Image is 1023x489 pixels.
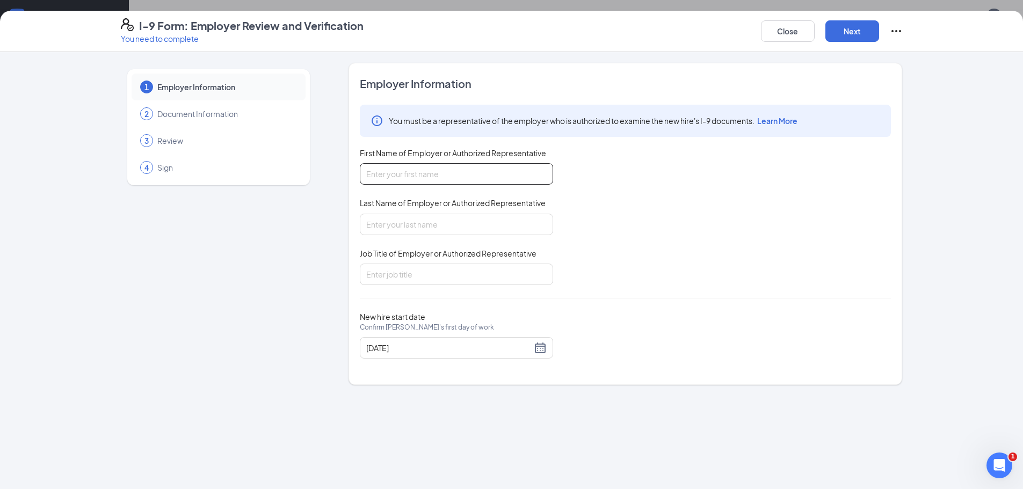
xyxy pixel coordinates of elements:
span: You must be a representative of the employer who is authorized to examine the new hire's I-9 docu... [389,115,797,126]
span: 1 [1009,452,1017,461]
span: Confirm [PERSON_NAME]'s first day of work [360,322,494,333]
span: 3 [144,135,149,146]
svg: Info [371,114,383,127]
input: Enter your first name [360,163,553,185]
span: Employer Information [360,76,891,91]
button: Close [761,20,815,42]
svg: Ellipses [890,25,903,38]
span: New hire start date [360,311,494,344]
input: 10/14/2025 [366,342,532,354]
button: Next [825,20,879,42]
span: 4 [144,162,149,173]
a: Learn More [754,116,797,126]
span: Document Information [157,108,295,119]
span: Sign [157,162,295,173]
span: Employer Information [157,82,295,92]
span: First Name of Employer or Authorized Representative [360,148,546,158]
h4: I-9 Form: Employer Review and Verification [139,18,364,33]
input: Enter your last name [360,214,553,235]
span: Last Name of Employer or Authorized Representative [360,198,546,208]
input: Enter job title [360,264,553,285]
span: 1 [144,82,149,92]
svg: FormI9EVerifyIcon [121,18,134,31]
span: Job Title of Employer or Authorized Representative [360,248,536,259]
p: You need to complete [121,33,364,44]
iframe: Intercom live chat [986,452,1012,478]
span: Review [157,135,295,146]
span: Learn More [757,116,797,126]
span: 2 [144,108,149,119]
